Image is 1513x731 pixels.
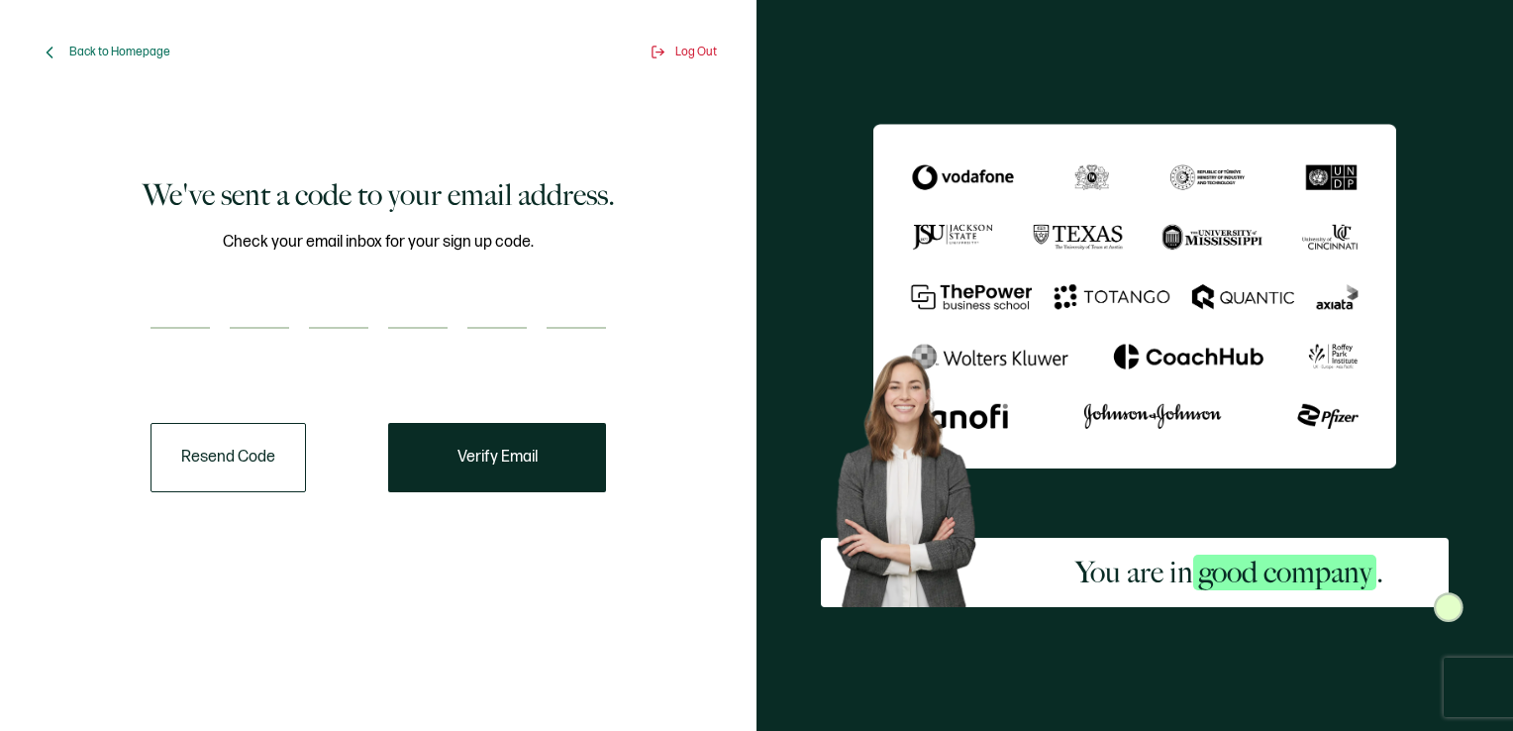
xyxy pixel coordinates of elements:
[143,175,615,215] h1: We've sent a code to your email address.
[873,124,1396,469] img: Sertifier We've sent a code to your email address.
[675,45,717,59] span: Log Out
[1434,592,1463,622] img: Sertifier Signup
[69,45,170,59] span: Back to Homepage
[151,423,306,492] button: Resend Code
[1075,553,1383,592] h2: You are in .
[223,230,534,255] span: Check your email inbox for your sign up code.
[1193,555,1376,590] span: good company
[457,450,538,466] span: Verify Email
[821,343,1009,607] img: Sertifier Signup - You are in <span class="strong-h">good company</span>. Hero
[388,423,606,492] button: Verify Email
